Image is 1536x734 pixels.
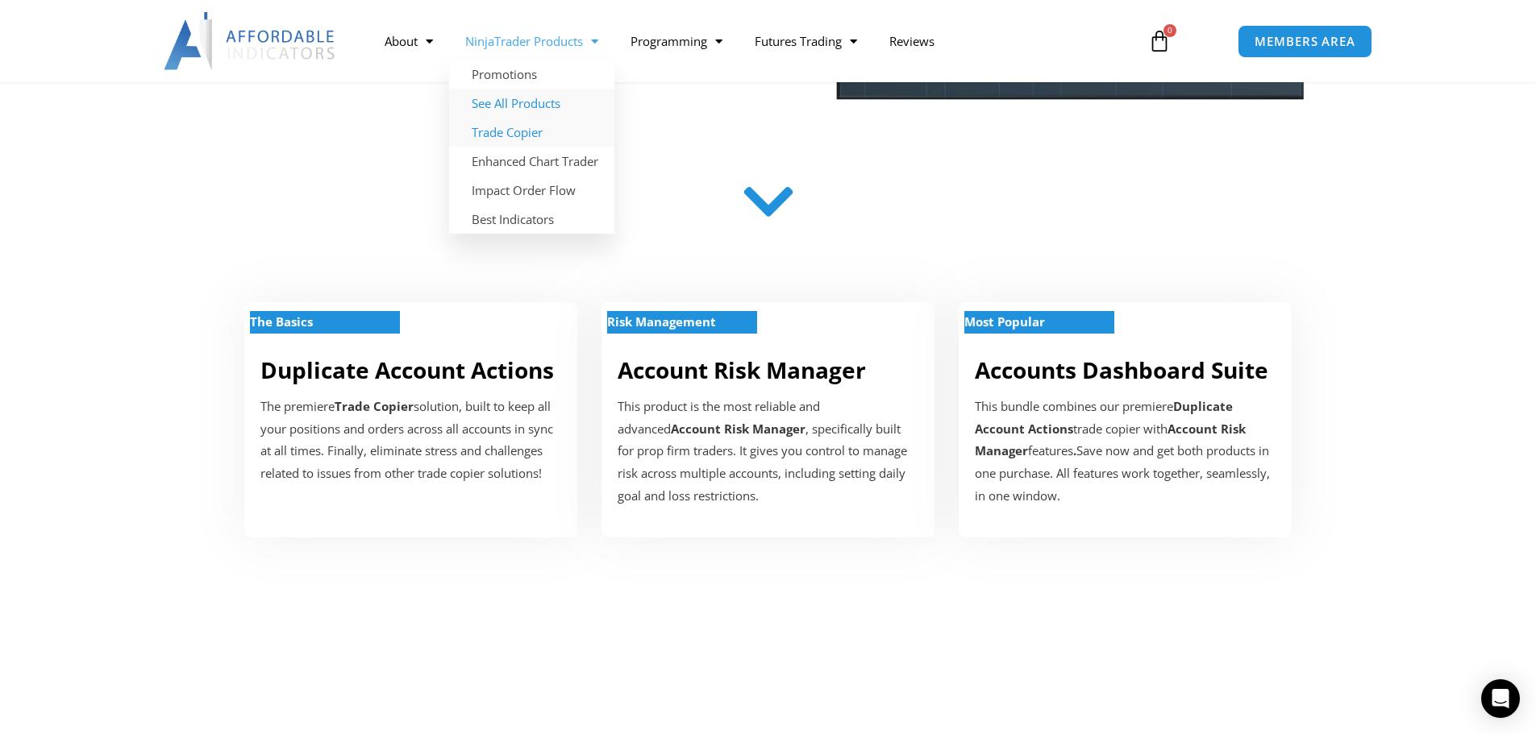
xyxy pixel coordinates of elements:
[1073,442,1076,458] b: .
[618,396,918,508] p: This product is the most reliable and advanced , specifically built for prop firm traders. It giv...
[449,118,614,147] a: Trade Copier
[368,23,1130,60] nav: Menu
[671,421,805,437] strong: Account Risk Manager
[614,23,739,60] a: Programming
[449,60,614,89] a: Promotions
[607,313,716,330] strong: Risk Management
[260,355,554,385] a: Duplicate Account Actions
[449,147,614,176] a: Enhanced Chart Trader
[1481,679,1520,718] div: Open Intercom Messenger
[449,60,614,234] ul: NinjaTrader Products
[964,313,1045,330] strong: Most Popular
[1124,18,1195,64] a: 0
[1238,25,1372,58] a: MEMBERS AREA
[335,398,414,414] strong: Trade Copier
[449,205,614,234] a: Best Indicators
[1163,24,1176,37] span: 0
[250,313,313,330] strong: The Basics
[260,396,561,485] p: The premiere solution, built to keep all your positions and orders across all accounts in sync at...
[975,396,1276,508] div: This bundle combines our premiere trade copier with features Save now and get both products in on...
[618,355,866,385] a: Account Risk Manager
[164,12,337,70] img: LogoAI | Affordable Indicators – NinjaTrader
[873,23,951,60] a: Reviews
[449,176,614,205] a: Impact Order Flow
[368,23,449,60] a: About
[449,89,614,118] a: See All Products
[449,23,614,60] a: NinjaTrader Products
[1255,35,1355,48] span: MEMBERS AREA
[273,610,1264,723] iframe: Customer reviews powered by Trustpilot
[975,355,1268,385] a: Accounts Dashboard Suite
[975,398,1233,437] b: Duplicate Account Actions
[739,23,873,60] a: Futures Trading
